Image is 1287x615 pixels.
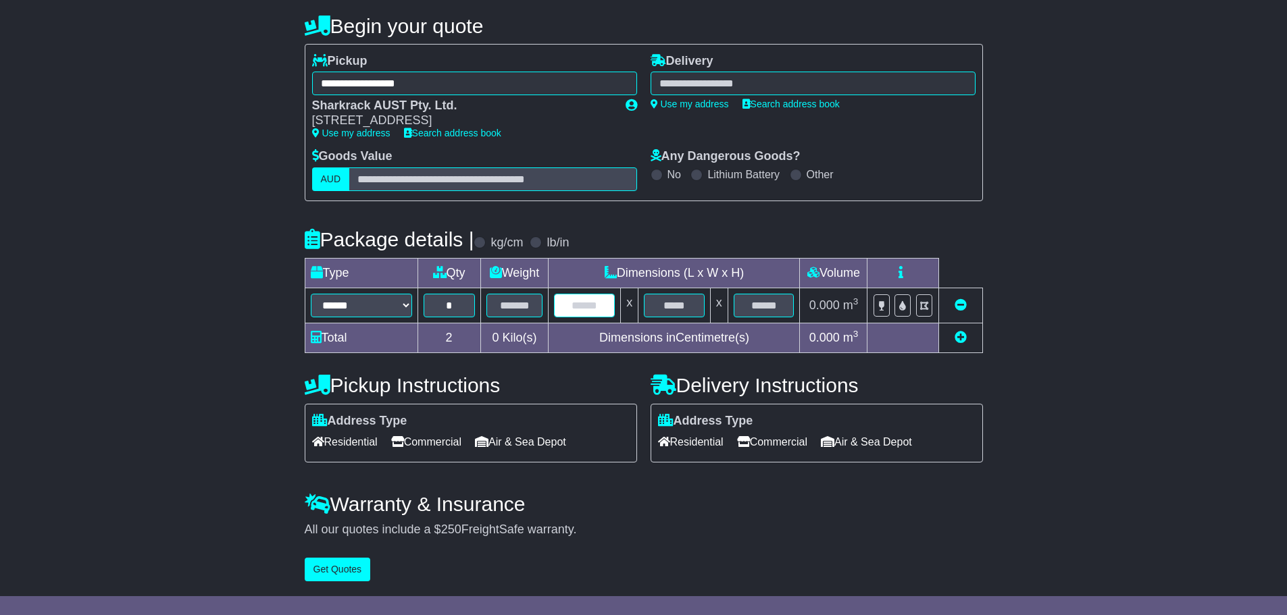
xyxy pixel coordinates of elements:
div: [STREET_ADDRESS] [312,113,612,128]
td: x [710,288,728,323]
label: Any Dangerous Goods? [651,149,801,164]
span: 250 [441,523,461,536]
h4: Begin your quote [305,15,983,37]
a: Use my address [651,99,729,109]
td: Type [305,258,418,288]
a: Search address book [404,128,501,138]
td: Total [305,323,418,352]
div: Sharkrack AUST Pty. Ltd. [312,99,612,113]
a: Search address book [742,99,840,109]
span: Air & Sea Depot [821,431,912,452]
label: Address Type [312,414,407,429]
td: Qty [418,258,480,288]
label: Pickup [312,54,368,69]
label: Goods Value [312,149,393,164]
label: AUD [312,167,350,191]
label: Address Type [658,414,753,429]
label: No [667,168,681,181]
span: Commercial [391,431,461,452]
td: Kilo(s) [480,323,549,352]
td: x [621,288,638,323]
label: Other [807,168,834,181]
label: lb/in [547,236,569,250]
span: 0.000 [809,298,840,312]
button: Get Quotes [305,558,371,581]
a: Add new item [955,331,967,344]
td: Weight [480,258,549,288]
td: Dimensions (L x W x H) [549,258,800,288]
span: 0.000 [809,331,840,344]
span: Residential [658,431,724,452]
td: Volume [800,258,867,288]
a: Remove this item [955,298,967,312]
label: Lithium Battery [707,168,780,181]
span: Commercial [737,431,807,452]
h4: Delivery Instructions [651,374,983,396]
span: Air & Sea Depot [475,431,566,452]
span: Residential [312,431,378,452]
div: All our quotes include a $ FreightSafe warranty. [305,523,983,537]
label: kg/cm [490,236,523,250]
span: m [843,298,859,312]
sup: 3 [853,329,859,339]
h4: Warranty & Insurance [305,493,983,515]
td: 2 [418,323,480,352]
span: m [843,331,859,344]
label: Delivery [651,54,713,69]
sup: 3 [853,296,859,306]
h4: Pickup Instructions [305,374,637,396]
td: Dimensions in Centimetre(s) [549,323,800,352]
h4: Package details | [305,228,474,250]
span: 0 [492,331,499,344]
a: Use my address [312,128,390,138]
